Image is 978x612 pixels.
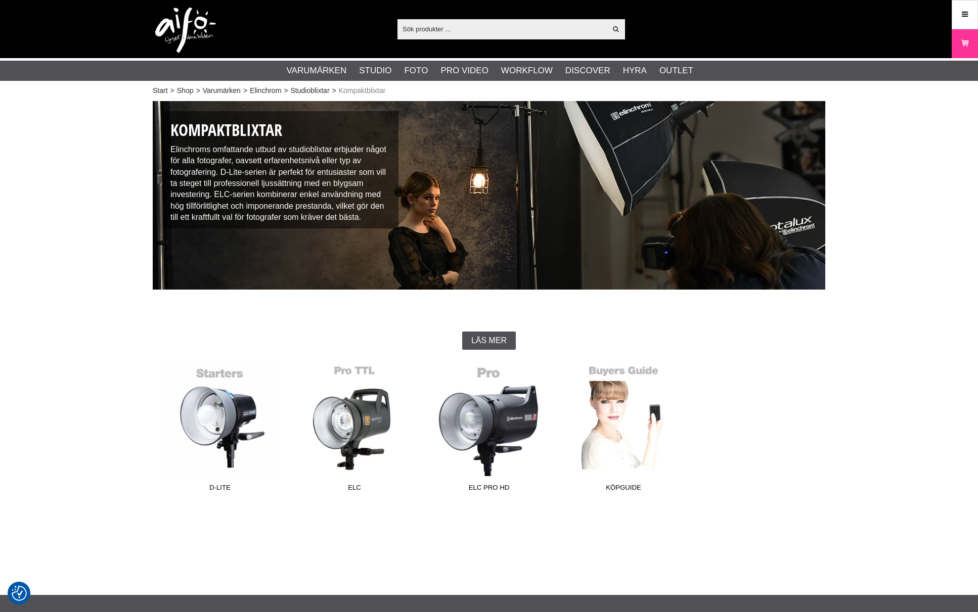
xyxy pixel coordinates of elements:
a: Shop [177,85,194,96]
a: Köpguide [556,360,691,496]
a: ELC [287,360,422,496]
img: logo.png [155,8,216,53]
a: Start [153,85,168,96]
span: Köpguide [556,483,691,496]
span: Kompaktblixtar [339,85,386,96]
a: Varumärken [203,85,241,96]
h2: Studioblixtar för professionella fotostudios, In-house produktion och hemmastudio [153,307,825,321]
span: > [196,85,200,96]
a: Varumärken [287,64,347,77]
span: ELC [287,483,422,496]
img: Revisit consent button [12,586,27,601]
img: Kompaktblixtar Elinchrom [153,101,825,290]
a: ELC Pro HD [422,360,556,496]
a: Elinchrom [250,85,281,96]
a: Foto [404,64,428,77]
span: Läs mer [471,336,507,345]
a: Studio [359,64,391,77]
a: Outlet [659,64,693,77]
a: D-Lite [153,360,287,496]
span: > [243,85,247,96]
span: > [170,85,174,96]
span: > [332,85,336,96]
span: > [284,85,288,96]
h1: Kompaktblixtar [170,119,391,142]
div: Elinchroms omfattande utbud av studioblixtar erbjuder något för alla fotografer, oavsett erfarenh... [163,111,398,228]
input: Sök produkter ... [397,21,606,36]
a: Discover [565,64,610,77]
a: Pro Video [440,64,488,77]
a: Workflow [501,64,553,77]
a: Studioblixtar [291,85,330,96]
a: Hyra [623,64,647,77]
span: D-Lite [153,483,287,496]
span: ELC Pro HD [422,483,556,496]
button: Samtyckesinställningar [12,584,27,602]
